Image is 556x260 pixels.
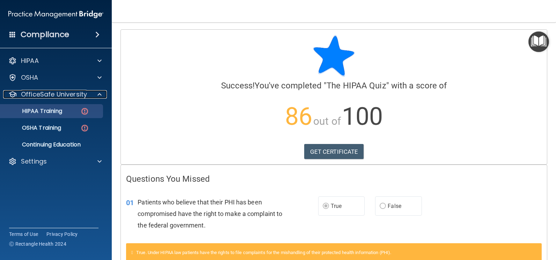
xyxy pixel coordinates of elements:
[8,157,102,166] a: Settings
[5,141,100,148] p: Continuing Education
[138,198,282,229] span: Patients who believe that their PHI has been compromised have the right to make a complaint to th...
[136,250,391,255] span: True. Under HIPAA law patients have the rights to file complaints for the mishandling of their pr...
[8,7,103,21] img: PMB logo
[80,124,89,132] img: danger-circle.6113f641.png
[21,57,39,65] p: HIPAA
[285,102,312,131] span: 86
[8,90,102,99] a: OfficeSafe University
[221,81,255,91] span: Success!
[21,90,87,99] p: OfficeSafe University
[327,81,386,91] span: The HIPAA Quiz
[46,231,78,238] a: Privacy Policy
[126,198,134,207] span: 01
[80,107,89,116] img: danger-circle.6113f641.png
[342,102,383,131] span: 100
[8,57,102,65] a: HIPAA
[313,115,341,127] span: out of
[528,31,549,52] button: Open Resource Center
[8,73,102,82] a: OSHA
[323,204,329,209] input: True
[388,203,401,209] span: False
[9,231,38,238] a: Terms of Use
[126,81,542,90] h4: You've completed " " with a score of
[21,30,69,39] h4: Compliance
[331,203,342,209] span: True
[126,174,542,183] h4: Questions You Missed
[313,35,355,77] img: blue-star-rounded.9d042014.png
[5,108,62,115] p: HIPAA Training
[521,212,548,238] iframe: Drift Widget Chat Controller
[304,144,364,159] a: GET CERTIFICATE
[9,240,66,247] span: Ⓒ Rectangle Health 2024
[380,204,386,209] input: False
[21,73,38,82] p: OSHA
[5,124,61,131] p: OSHA Training
[21,157,47,166] p: Settings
